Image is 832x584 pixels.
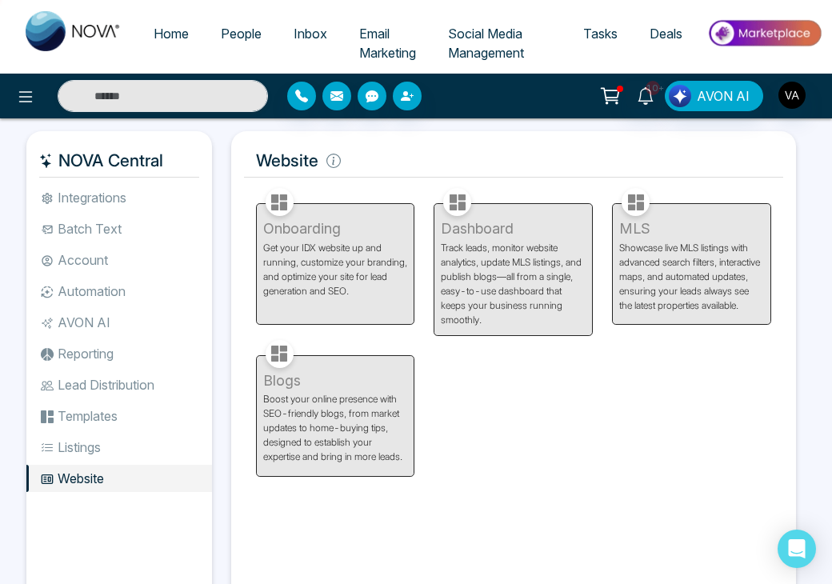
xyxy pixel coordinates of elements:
[26,434,212,461] li: Listings
[665,81,763,111] button: AVON AI
[778,530,816,568] div: Open Intercom Messenger
[138,18,205,49] a: Home
[646,81,660,95] span: 10+
[359,26,416,61] span: Email Marketing
[778,82,806,109] img: User Avatar
[26,278,212,305] li: Automation
[583,26,618,42] span: Tasks
[669,85,691,107] img: Lead Flow
[626,81,665,109] a: 10+
[26,246,212,274] li: Account
[39,144,199,178] h5: NOVA Central
[26,340,212,367] li: Reporting
[26,402,212,430] li: Templates
[706,15,822,51] img: Market-place.gif
[154,26,189,42] span: Home
[26,184,212,211] li: Integrations
[697,86,750,106] span: AVON AI
[294,26,327,42] span: Inbox
[26,309,212,336] li: AVON AI
[448,26,524,61] span: Social Media Management
[650,26,682,42] span: Deals
[343,18,432,68] a: Email Marketing
[26,371,212,398] li: Lead Distribution
[26,215,212,242] li: Batch Text
[26,11,122,51] img: Nova CRM Logo
[221,26,262,42] span: People
[432,18,567,68] a: Social Media Management
[26,465,212,492] li: Website
[567,18,634,49] a: Tasks
[244,144,784,178] h5: Website
[278,18,343,49] a: Inbox
[634,18,698,49] a: Deals
[205,18,278,49] a: People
